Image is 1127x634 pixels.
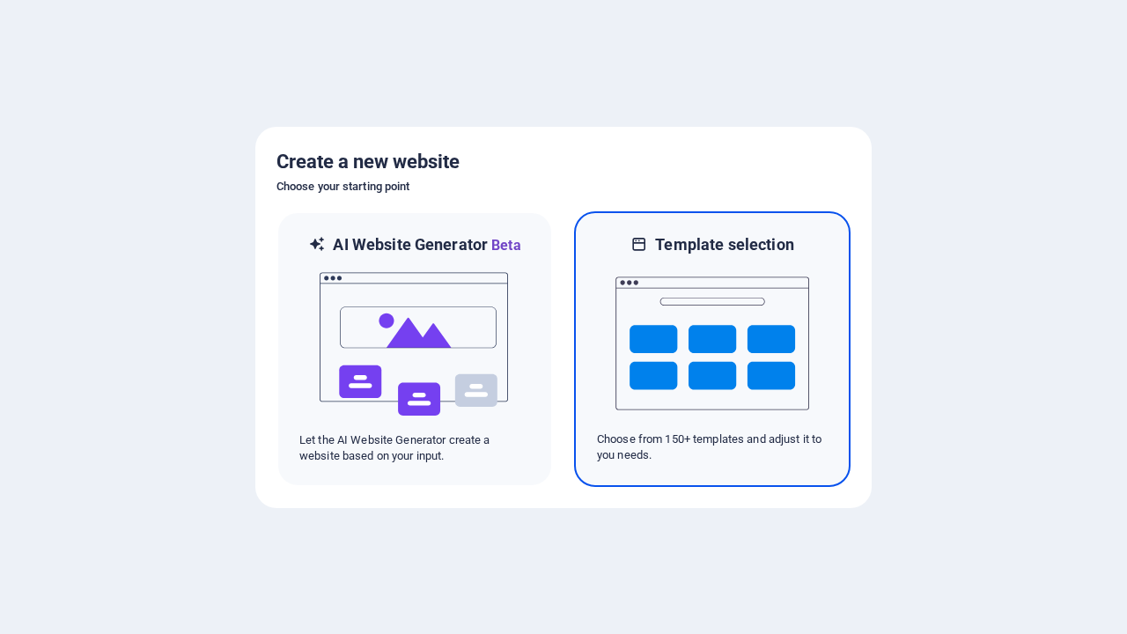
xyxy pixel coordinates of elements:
p: Choose from 150+ templates and adjust it to you needs. [597,431,828,463]
div: AI Website GeneratorBetaaiLet the AI Website Generator create a website based on your input. [276,211,553,487]
div: Template selectionChoose from 150+ templates and adjust it to you needs. [574,211,851,487]
h6: Choose your starting point [276,176,851,197]
h5: Create a new website [276,148,851,176]
h6: Template selection [655,234,793,255]
img: ai [318,256,512,432]
span: Beta [488,237,521,254]
h6: AI Website Generator [333,234,520,256]
p: Let the AI Website Generator create a website based on your input. [299,432,530,464]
